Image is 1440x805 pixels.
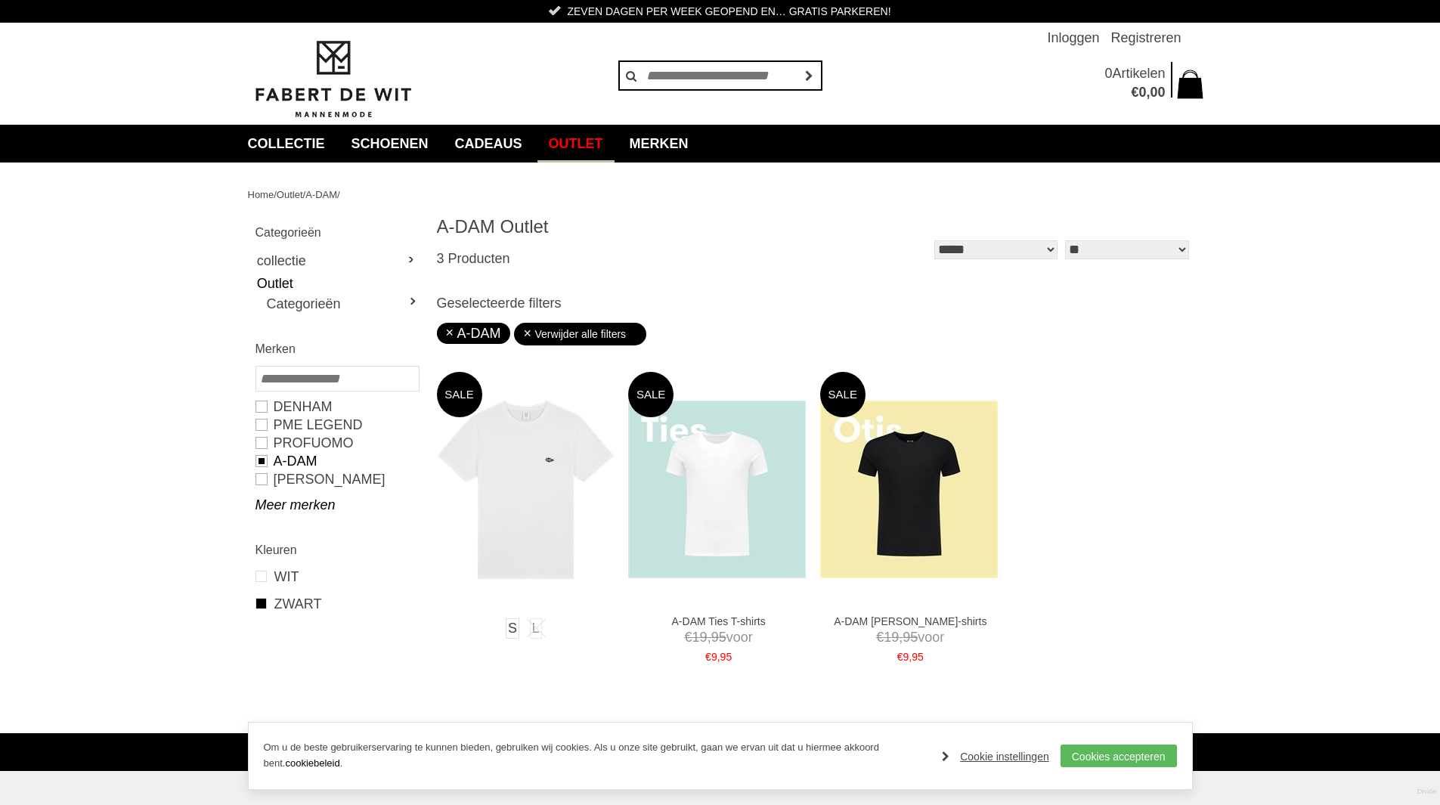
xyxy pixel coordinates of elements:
span: 95 [912,651,924,663]
span: , [909,651,912,663]
a: Inloggen [1047,23,1099,53]
h2: Categorieën [255,223,418,242]
a: Cadeaus [444,125,534,163]
p: Om u de beste gebruikerservaring te kunnen bieden, gebruiken wij cookies. Als u onze site gebruik... [264,740,927,772]
a: Schoenen [340,125,440,163]
span: / [337,189,340,200]
a: Merken [618,125,700,163]
span: € [705,651,711,663]
span: , [899,630,903,645]
span: 3 Producten [437,251,510,266]
a: Cookie instellingen [942,745,1049,768]
a: Verwijder alle filters [523,323,638,345]
a: Registreren [1110,23,1181,53]
a: cookiebeleid [285,757,339,769]
img: Fabert de Wit [248,39,418,120]
span: / [303,189,306,200]
span: Artikelen [1112,66,1165,81]
span: , [1146,85,1150,100]
h3: Geselecteerde filters [437,295,1193,311]
a: PME LEGEND [255,416,418,434]
a: collectie [237,125,336,163]
span: 00 [1150,85,1165,100]
span: € [1131,85,1138,100]
span: voor [827,628,993,647]
span: 19 [692,630,708,645]
span: € [897,651,903,663]
span: / [274,189,277,200]
span: 9 [711,651,717,663]
a: collectie [255,249,418,272]
a: Categorieën [267,295,418,313]
a: DENHAM [255,398,418,416]
span: 19 [884,630,899,645]
a: Outlet [255,272,418,295]
a: Divide [1417,782,1436,801]
a: A-DAM [305,189,337,200]
a: S [506,618,519,639]
a: ZWART [255,594,418,614]
a: A-DAM [446,326,501,341]
a: A-DAM [255,452,418,470]
a: Home [248,189,274,200]
a: WIT [255,567,418,587]
a: A-DAM Ties T-shirts [636,615,802,628]
span: € [685,630,692,645]
a: Outlet [277,189,303,200]
span: , [708,630,711,645]
img: A-DAM Otis T-shirts [820,401,998,578]
span: 95 [711,630,726,645]
span: € [876,630,884,645]
a: Outlet [537,125,615,163]
img: A-DAM Mattie T-shirts [437,400,615,579]
span: 9 [903,651,909,663]
span: 0 [1104,66,1112,81]
span: 95 [720,651,732,663]
a: Meer merken [255,496,418,514]
img: A-DAM Ties T-shirts [628,401,806,578]
a: PROFUOMO [255,434,418,452]
span: 95 [903,630,918,645]
h2: Merken [255,339,418,358]
span: , [717,651,720,663]
a: [PERSON_NAME] [255,470,418,488]
h1: A-DAM Outlet [437,215,815,238]
span: voor [636,628,802,647]
h2: Kleuren [255,540,418,559]
a: Cookies accepteren [1061,745,1177,767]
a: A-DAM [PERSON_NAME]-shirts [827,615,993,628]
span: 0 [1138,85,1146,100]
